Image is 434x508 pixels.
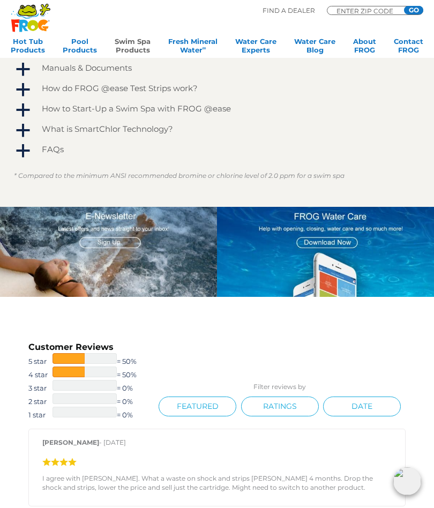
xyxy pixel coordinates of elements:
a: 2 star= 0% [28,393,154,407]
a: AboutFROG [353,37,376,58]
a: Featured [159,397,236,416]
span: a [15,123,31,139]
img: openIcon [393,467,421,495]
a: a How to Start-Up a Swim Spa with FROG @ease [14,101,420,118]
h4: How to Start-Up a Swim Spa with FROG @ease [42,104,231,113]
a: Date [323,397,401,416]
span: 1 star [28,409,53,420]
span: a [15,102,31,118]
span: a [15,82,31,98]
input: GO [404,6,423,14]
h3: Customer Reviews [28,341,154,353]
input: Zip Code Form [335,8,400,13]
a: 1 star= 0% [28,407,154,420]
p: I agree with [PERSON_NAME]. What a waste on shock and strips [PERSON_NAME] 4 months. Drop the sho... [42,474,392,492]
a: 5 star= 50% [28,353,154,367]
a: a What is SmartChlor Technology? [14,122,420,139]
a: Hot TubProducts [11,37,45,58]
a: 3 star= 0% [28,380,154,393]
h4: What is SmartChlor Technology? [42,124,173,133]
sup: ∞ [203,45,206,51]
em: * Compared to the minimum ANSI recommended bromine or chlorine level of 2.0 ppm for a swim spa [14,171,345,180]
a: Water CareBlog [294,37,335,58]
a: Ratings [241,397,319,416]
a: a Manuals & Documents [14,61,420,78]
span: 3 star [28,383,53,393]
a: PoolProducts [63,37,97,58]
a: 4 star= 50% [28,367,154,380]
span: a [15,143,31,159]
p: - [DATE] [42,438,392,452]
h4: Manuals & Documents [42,63,132,72]
h4: How do FROG @ease Test Strips work? [42,84,198,93]
span: a [15,62,31,78]
span: 2 star [28,396,53,407]
p: Find A Dealer [263,6,315,16]
span: 4 star [28,369,53,380]
a: a How do FROG @ease Test Strips work? [14,81,420,98]
span: 5 star [28,356,53,367]
a: Water CareExperts [235,37,276,58]
a: Fresh MineralWater∞ [168,37,218,58]
img: App Graphic [217,207,434,297]
strong: [PERSON_NAME] [42,438,99,446]
p: Filter reviews by [154,382,406,391]
a: a FAQs [14,142,420,159]
h4: FAQs [42,145,64,154]
a: ContactFROG [394,37,423,58]
a: Swim SpaProducts [115,37,151,58]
